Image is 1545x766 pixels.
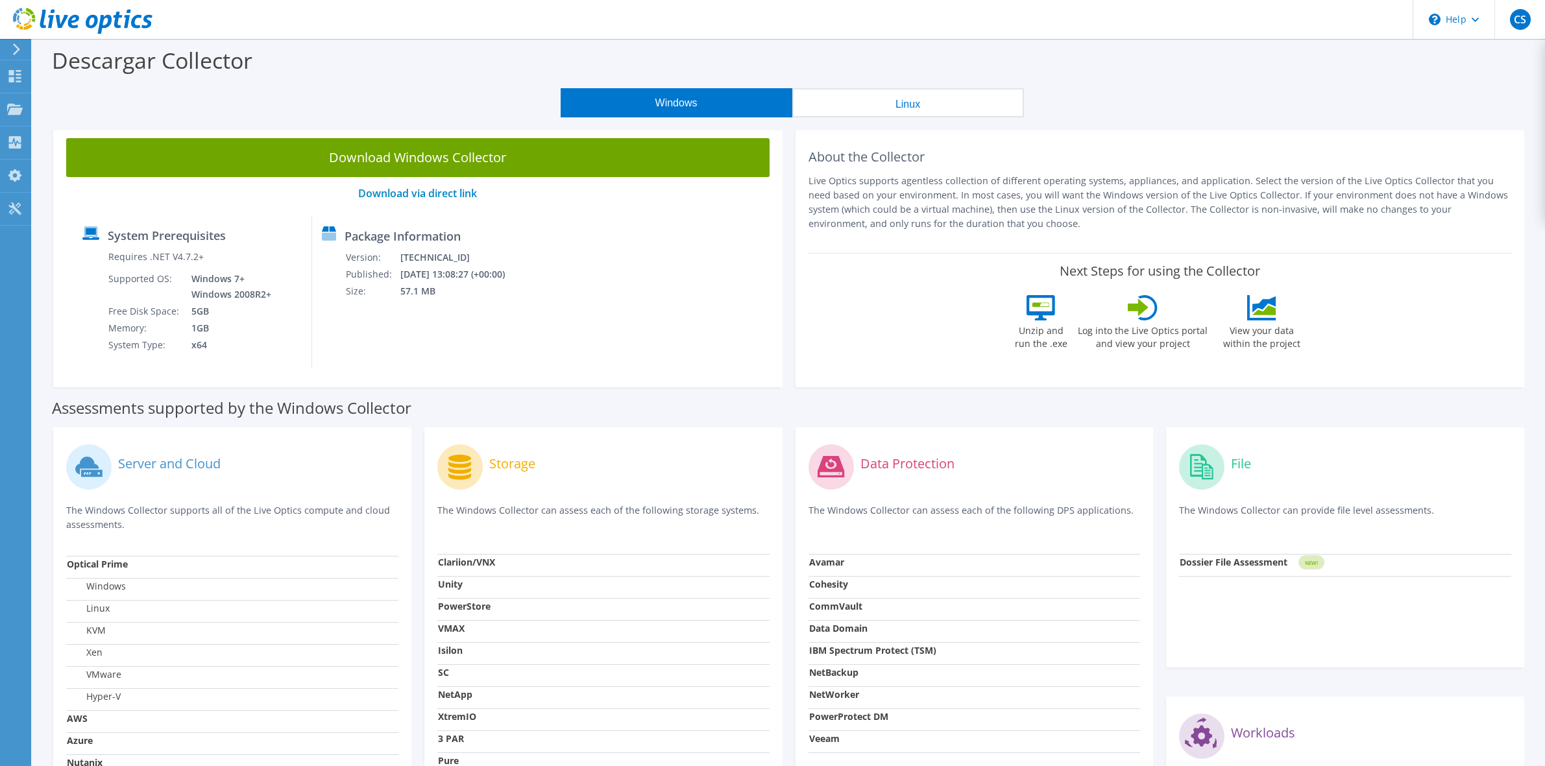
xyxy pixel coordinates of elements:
[1231,457,1251,470] label: File
[438,556,495,568] strong: Clariion/VNX
[67,668,121,681] label: VMware
[809,149,1512,165] h2: About the Collector
[182,303,274,320] td: 5GB
[182,337,274,353] td: x64
[1429,14,1441,25] svg: \n
[67,558,128,570] strong: Optical Prime
[1510,9,1531,30] span: CS
[108,270,182,303] td: Supported OS:
[438,600,491,612] strong: PowerStore
[860,457,955,470] label: Data Protection
[52,401,411,414] label: Assessments supported by the Windows Collector
[67,646,103,659] label: Xen
[67,624,106,637] label: KVM
[438,622,465,634] strong: VMAX
[1231,726,1295,739] label: Workloads
[1060,263,1260,279] label: Next Steps for using the Collector
[1011,320,1071,350] label: Unzip and run the .exe
[118,457,221,470] label: Server and Cloud
[489,457,535,470] label: Storage
[52,45,252,75] label: Descargar Collector
[1305,559,1318,566] tspan: NEW!
[438,578,463,590] strong: Unity
[792,88,1024,117] button: Linux
[66,138,770,177] a: Download Windows Collector
[108,250,204,263] label: Requires .NET V4.7.2+
[438,688,472,700] strong: NetApp
[108,303,182,320] td: Free Disk Space:
[438,666,449,678] strong: SC
[400,266,522,283] td: [DATE] 13:08:27 (+00:00)
[67,580,126,593] label: Windows
[66,503,398,532] p: The Windows Collector supports all of the Live Optics compute and cloud assessments.
[438,710,476,723] strong: XtremIO
[809,556,844,568] strong: Avamar
[1215,320,1308,350] label: View your data within the project
[400,249,522,266] td: [TECHNICAL_ID]
[182,270,274,303] td: Windows 7+ Windows 2008R2+
[809,732,840,745] strong: Veeam
[809,710,888,723] strong: PowerProtect DM
[437,503,770,530] p: The Windows Collector can assess each of the following storage systems.
[809,622,868,634] strong: Data Domain
[809,666,858,678] strong: NetBackup
[345,283,400,300] td: Size:
[438,732,464,745] strong: 3 PAR
[561,88,792,117] button: Windows
[345,266,400,283] td: Published:
[809,174,1512,231] p: Live Optics supports agentless collection of different operating systems, appliances, and applica...
[809,578,848,590] strong: Cohesity
[809,600,862,612] strong: CommVault
[345,230,461,243] label: Package Information
[67,734,93,747] strong: Azure
[67,690,121,703] label: Hyper-V
[809,503,1141,530] p: The Windows Collector can assess each of the following DPS applications.
[1180,556,1287,568] strong: Dossier File Assessment
[1077,320,1208,350] label: Log into the Live Optics portal and view your project
[67,602,110,615] label: Linux
[67,712,88,724] strong: AWS
[182,320,274,337] td: 1GB
[358,186,477,200] a: Download via direct link
[438,644,463,656] strong: Isilon
[108,320,182,337] td: Memory:
[809,688,859,700] strong: NetWorker
[400,283,522,300] td: 57.1 MB
[108,337,182,353] td: System Type:
[809,644,936,656] strong: IBM Spectrum Protect (TSM)
[108,229,226,242] label: System Prerequisites
[345,249,400,266] td: Version:
[1179,503,1511,530] p: The Windows Collector can provide file level assessments.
